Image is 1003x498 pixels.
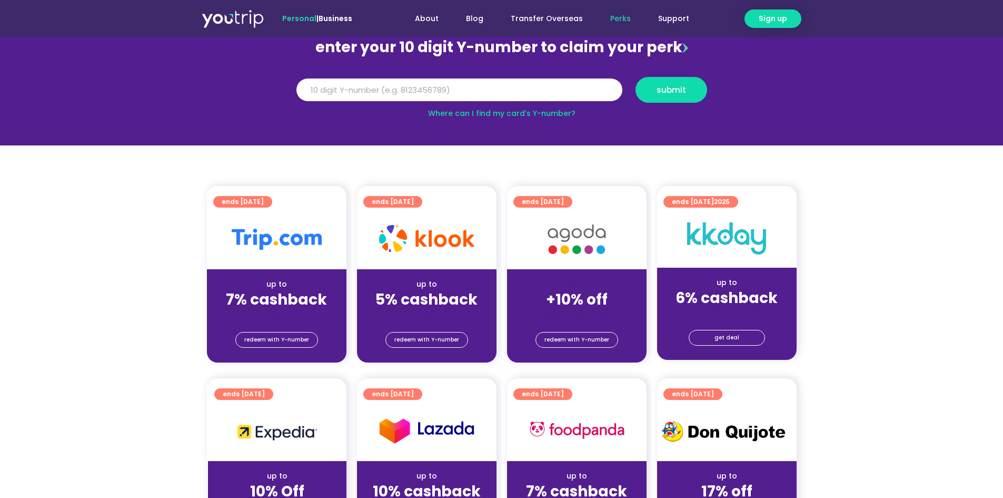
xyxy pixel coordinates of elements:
div: (for stays only) [365,309,488,320]
span: ends [DATE] [372,196,414,208]
div: up to [666,277,788,288]
a: ends [DATE] [363,388,422,400]
div: up to [215,279,338,290]
button: submit [635,77,707,103]
span: | [282,13,352,24]
div: up to [365,471,488,482]
div: up to [515,471,638,482]
a: About [401,9,452,28]
div: enter your 10 digit Y-number to claim your perk [291,34,712,61]
a: Transfer Overseas [497,9,597,28]
a: ends [DATE] [213,196,272,208]
form: Y Number [296,77,707,111]
a: ends [DATE] [513,196,572,208]
a: Blog [452,9,497,28]
span: ends [DATE] [222,196,264,208]
div: up to [365,279,488,290]
span: submit [657,86,686,94]
span: ends [DATE] [372,388,414,400]
span: 2025 [714,197,730,206]
a: redeem with Y-number [535,332,618,348]
span: ends [DATE] [672,196,730,208]
span: up to [567,279,587,289]
a: Sign up [744,9,801,28]
a: ends [DATE] [663,388,722,400]
span: redeem with Y-number [544,333,609,347]
div: (for stays only) [515,309,638,320]
span: ends [DATE] [522,196,564,208]
strong: 6% cashback [676,288,778,308]
span: get deal [714,330,739,345]
span: ends [DATE] [672,388,714,400]
a: Perks [597,9,644,28]
span: redeem with Y-number [244,333,309,347]
a: ends [DATE] [214,388,273,400]
strong: 7% cashback [226,289,327,310]
a: ends [DATE] [513,388,572,400]
a: Support [644,9,703,28]
span: ends [DATE] [223,388,265,400]
span: redeem with Y-number [394,333,459,347]
a: redeem with Y-number [385,332,468,348]
a: ends [DATE]2025 [663,196,738,208]
strong: +10% off [546,289,608,310]
div: (for stays only) [666,308,788,319]
input: 10 digit Y-number (e.g. 8123456789) [296,79,622,102]
a: get deal [689,330,765,346]
a: redeem with Y-number [235,332,318,348]
a: Where can I find my card’s Y-number? [428,108,575,119]
div: up to [216,471,338,482]
a: Business [319,13,352,24]
strong: 5% cashback [375,289,478,310]
a: ends [DATE] [363,196,422,208]
nav: Menu [381,9,703,28]
span: Sign up [759,13,787,24]
span: ends [DATE] [522,388,564,400]
div: up to [666,471,788,482]
span: Personal [282,13,316,24]
div: (for stays only) [215,309,338,320]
